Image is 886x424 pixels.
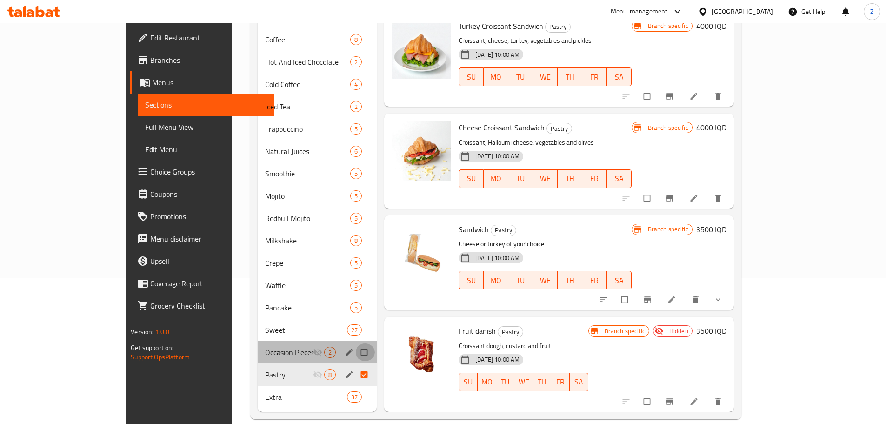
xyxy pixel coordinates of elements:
a: Full Menu View [138,116,274,138]
button: TH [558,271,582,289]
button: edit [343,346,357,358]
span: Pastry [498,327,523,337]
span: Hot And Iced Chocolate [265,56,350,67]
div: Smoothie5 [258,162,377,185]
div: [GEOGRAPHIC_DATA] [712,7,773,17]
span: 5 [351,192,361,201]
span: Iced Tea [265,101,350,112]
div: Milkshake8 [258,229,377,252]
svg: Inactive section [313,348,322,357]
div: Cold Coffee [265,79,350,90]
button: TU [508,169,533,188]
svg: Inactive section [313,370,322,379]
span: Choice Groups [150,166,266,177]
span: Turkey Croissant Sandwich [459,19,543,33]
div: Sweet27 [258,319,377,341]
span: FR [586,172,603,185]
p: Croissant, cheese, turkey, vegetables and pickles [459,35,631,47]
span: Occasion Pieces [265,347,313,358]
button: sort-choices [593,289,616,310]
div: items [350,123,362,135]
span: SA [573,375,585,389]
span: SU [463,274,480,287]
div: Occasion Pieces2edit [258,341,377,363]
div: items [350,213,362,224]
span: 1.0.0 [155,326,170,338]
button: TH [558,67,582,86]
button: WE [533,271,558,289]
div: Pastry [546,123,572,134]
span: SU [463,375,474,389]
button: delete [708,391,730,412]
span: Extra [265,391,347,403]
span: SA [611,172,628,185]
div: Coffee [265,34,350,45]
div: items [350,146,362,157]
span: Branch specific [644,21,692,30]
div: items [350,79,362,90]
div: items [347,391,362,403]
div: Pastry [498,326,523,337]
a: Edit menu item [689,92,700,101]
span: Select to update [638,189,658,207]
button: Branch-specific-item [637,289,660,310]
span: MO [487,70,505,84]
a: Choice Groups [130,161,274,183]
a: Menu disclaimer [130,228,274,250]
p: Croissant, Halloumi cheese, vegetables and olives [459,137,631,148]
button: SU [459,67,484,86]
span: Natural Juices [265,146,350,157]
div: Pastry [545,21,571,33]
div: Redbull Mojito5 [258,207,377,229]
span: WE [537,172,554,185]
div: items [347,324,362,336]
span: FR [555,375,566,389]
div: items [324,347,336,358]
button: MO [484,169,508,188]
div: Natural Juices6 [258,140,377,162]
span: 6 [351,147,361,156]
span: MO [481,375,493,389]
div: items [350,257,362,269]
span: Fruit danish [459,324,496,338]
span: Pastry [547,123,572,134]
div: items [324,369,336,380]
span: TU [512,274,529,287]
span: Pastry [491,225,516,236]
span: Coverage Report [150,278,266,289]
img: Sandwich [392,223,451,283]
button: Branch-specific-item [660,391,682,412]
button: TU [508,67,533,86]
button: TU [496,373,515,391]
span: 5 [351,303,361,312]
img: Cheese Croissant Sandwich [392,121,451,181]
span: Smoothie [265,168,350,179]
button: FR [551,373,570,391]
span: 8 [325,370,335,379]
a: Promotions [130,205,274,228]
a: Edit Restaurant [130,27,274,49]
button: SU [459,373,478,391]
span: Mojito [265,190,350,202]
a: Branches [130,49,274,71]
span: TH [561,172,579,185]
span: 5 [351,214,361,223]
span: 5 [351,169,361,178]
span: Branch specific [644,225,692,234]
span: FR [586,70,603,84]
span: [DATE] 10:00 AM [472,50,523,59]
span: Select to update [638,87,658,105]
span: TH [561,274,579,287]
button: FR [582,271,607,289]
span: Milkshake [265,235,350,246]
span: MO [487,172,505,185]
div: items [350,168,362,179]
button: WE [514,373,533,391]
div: Coffee8 [258,28,377,51]
div: Menu-management [611,6,668,17]
span: Branch specific [601,327,649,336]
span: MO [487,274,505,287]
